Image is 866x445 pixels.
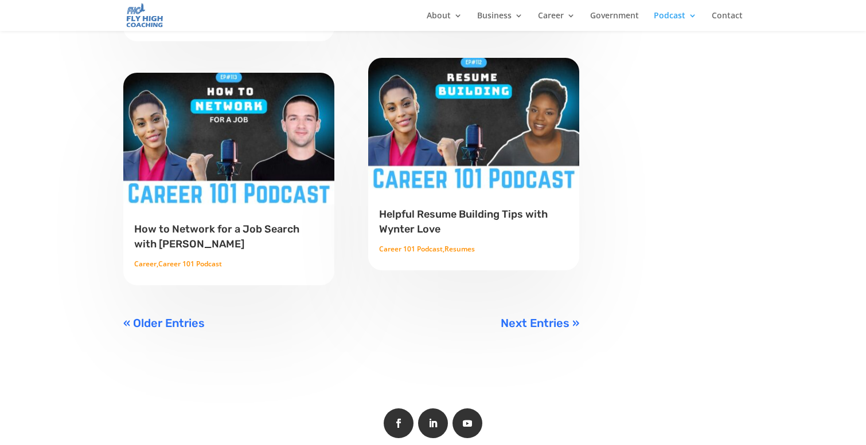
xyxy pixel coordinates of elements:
[379,244,443,254] a: Career 101 Podcast
[379,242,568,256] p: ,
[123,316,205,330] a: « Older Entries
[427,11,462,31] a: About
[134,259,157,269] a: Career
[538,11,575,31] a: Career
[590,11,639,31] a: Government
[444,244,475,254] a: Resumes
[134,223,299,250] a: How to Network for a Job Search with [PERSON_NAME]
[368,57,580,190] img: Helpful Resume Building Tips with Wynter Love
[654,11,697,31] a: Podcast
[452,408,482,438] a: Follow on Youtube
[134,257,323,271] p: ,
[477,11,523,31] a: Business
[384,408,414,438] a: Follow on Facebook
[123,72,335,204] img: How to Network for a Job Search with Dominic Imwalle
[158,259,222,269] a: Career 101 Podcast
[712,11,743,31] a: Contact
[379,208,548,235] a: Helpful Resume Building Tips with Wynter Love
[126,2,163,28] img: Fly High Coaching
[501,316,579,330] a: Next Entries »
[418,408,448,438] a: Follow on LinkedIn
